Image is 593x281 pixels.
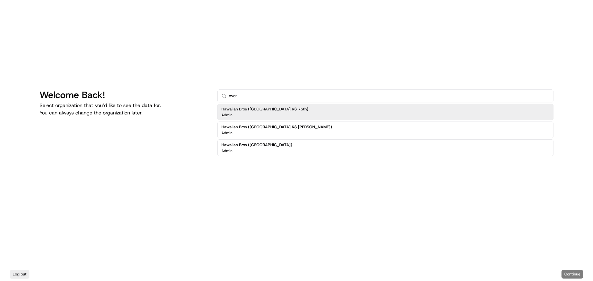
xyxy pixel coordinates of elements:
[221,142,292,148] h2: Hawaiian Bros ([GEOGRAPHIC_DATA])
[221,124,332,130] h2: Hawaiian Bros ([GEOGRAPHIC_DATA] KS [PERSON_NAME])
[217,102,553,157] div: Suggestions
[229,90,549,102] input: Type to search...
[40,102,208,117] p: Select organization that you’d like to see the data for. You can always change the organization l...
[40,89,208,101] h1: Welcome Back!
[221,130,233,135] p: Admin
[221,148,233,153] p: Admin
[221,113,233,118] p: Admin
[221,106,308,112] h2: Hawaiian Bros ([GEOGRAPHIC_DATA] KS 75th)
[10,270,29,279] button: Log out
